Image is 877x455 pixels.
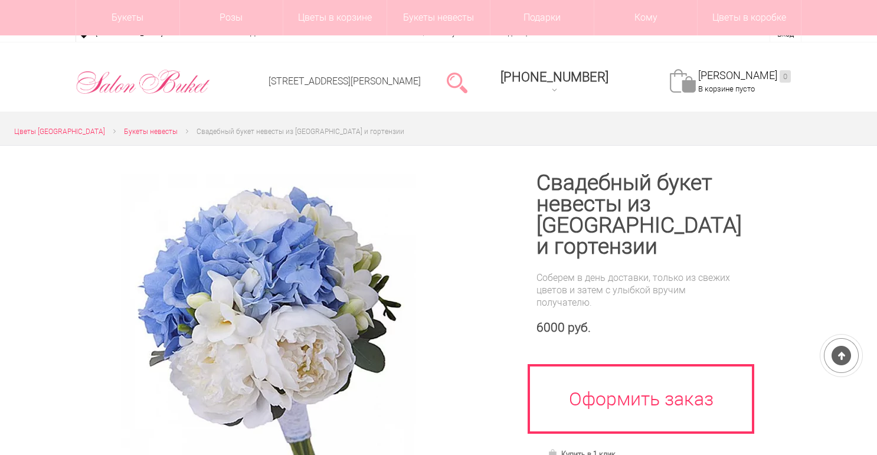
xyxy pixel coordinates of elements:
[14,126,105,138] a: Цветы [GEOGRAPHIC_DATA]
[14,127,105,136] span: Цветы [GEOGRAPHIC_DATA]
[528,364,754,434] a: Оформить заказ
[124,127,178,136] span: Букеты невесты
[197,127,404,136] span: Свадебный букет невесты из [GEOGRAPHIC_DATA] и гортензии
[269,76,421,87] a: [STREET_ADDRESS][PERSON_NAME]
[536,172,740,257] h1: Свадебный букет невесты из [GEOGRAPHIC_DATA] и гортензии
[493,66,616,99] a: [PHONE_NUMBER]
[500,70,608,84] div: [PHONE_NUMBER]
[698,69,791,83] a: [PERSON_NAME]
[76,67,211,97] img: Цветы Нижний Новгород
[536,271,740,309] div: Соберем в день доставки, только из свежих цветов и затем с улыбкой вручим получателю.
[698,84,755,93] span: В корзине пусто
[536,320,740,335] div: 6000 руб.
[780,70,791,83] ins: 0
[124,126,178,138] a: Букеты невесты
